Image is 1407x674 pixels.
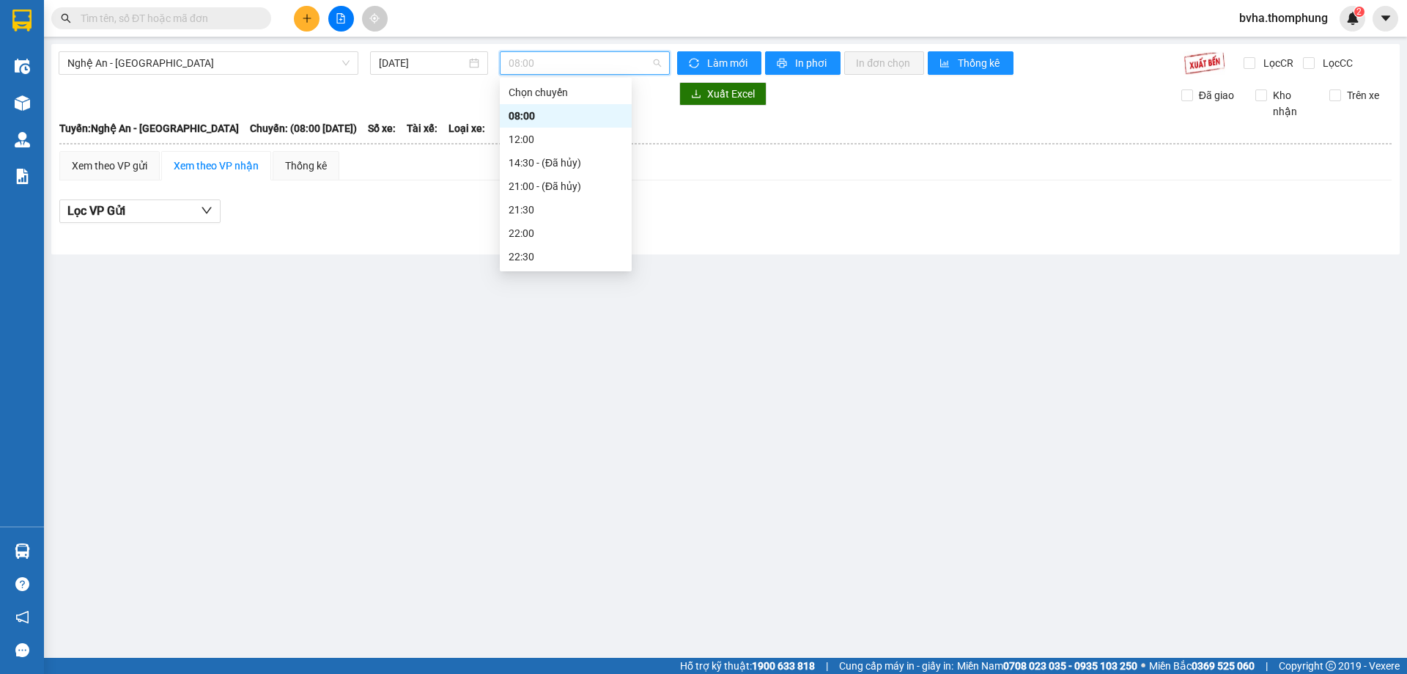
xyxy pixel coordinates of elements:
img: warehouse-icon [15,59,30,74]
sup: 2 [1354,7,1364,17]
span: In phơi [795,55,829,71]
span: bar-chart [939,58,952,70]
span: caret-down [1379,12,1392,25]
span: Lọc CC [1317,55,1355,71]
img: warehouse-icon [15,132,30,147]
span: Đã giao [1193,87,1240,103]
span: Nghệ An - Hà Nội [67,52,350,74]
strong: 0708 023 035 - 0935 103 250 [1003,660,1137,672]
span: | [1266,658,1268,674]
span: copyright [1326,661,1336,671]
button: bar-chartThống kê [928,51,1013,75]
strong: 1900 633 818 [752,660,815,672]
span: file-add [336,13,346,23]
div: Chọn chuyến [509,84,623,100]
img: 9k= [1183,51,1225,75]
span: Chuyến: (08:00 [DATE]) [250,120,357,136]
input: Tìm tên, số ĐT hoặc mã đơn [81,10,254,26]
span: message [15,643,29,657]
button: syncLàm mới [677,51,761,75]
span: ⚪️ [1141,663,1145,669]
span: plus [302,13,312,23]
span: printer [777,58,789,70]
div: Xem theo VP gửi [72,158,147,174]
span: Lọc VP Gửi [67,202,125,220]
button: file-add [328,6,354,32]
strong: 0369 525 060 [1192,660,1255,672]
button: Lọc VP Gửi [59,199,221,223]
button: downloadXuất Excel [679,82,767,106]
span: bvha.thomphung [1227,9,1340,27]
div: 21:30 [509,202,623,218]
button: aim [362,6,388,32]
div: 22:00 [509,225,623,241]
span: search [61,13,71,23]
div: 12:00 [509,131,623,147]
img: warehouse-icon [15,543,30,559]
span: Số xe: [368,120,396,136]
span: Miền Nam [957,658,1137,674]
span: Cung cấp máy in - giấy in: [839,658,953,674]
span: Lọc CR [1258,55,1296,71]
span: Tài xế: [407,120,437,136]
span: question-circle [15,577,29,591]
div: 21:00 - (Đã hủy) [509,178,623,194]
img: warehouse-icon [15,95,30,111]
img: icon-new-feature [1346,12,1359,25]
span: Hỗ trợ kỹ thuật: [680,658,815,674]
button: printerIn phơi [765,51,841,75]
button: In đơn chọn [844,51,924,75]
span: 08:00 [509,52,661,74]
div: 22:30 [509,249,623,265]
span: aim [369,13,380,23]
span: Miền Bắc [1149,658,1255,674]
div: Thống kê [285,158,327,174]
div: 08:00 [509,108,623,124]
span: Thống kê [958,55,1002,71]
div: Xem theo VP nhận [174,158,259,174]
span: | [826,658,828,674]
span: notification [15,610,29,624]
span: down [201,205,213,216]
span: 2 [1356,7,1362,17]
span: Trên xe [1341,87,1385,103]
button: caret-down [1373,6,1398,32]
span: Làm mới [707,55,750,71]
img: solution-icon [15,169,30,184]
div: Chọn chuyến [500,81,632,104]
span: Kho nhận [1267,87,1318,120]
input: 13/10/2025 [379,55,466,71]
span: sync [689,58,701,70]
img: logo-vxr [12,10,32,32]
div: 14:30 - (Đã hủy) [509,155,623,171]
b: Tuyến: Nghệ An - [GEOGRAPHIC_DATA] [59,122,239,134]
span: Loại xe: [448,120,485,136]
button: plus [294,6,320,32]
